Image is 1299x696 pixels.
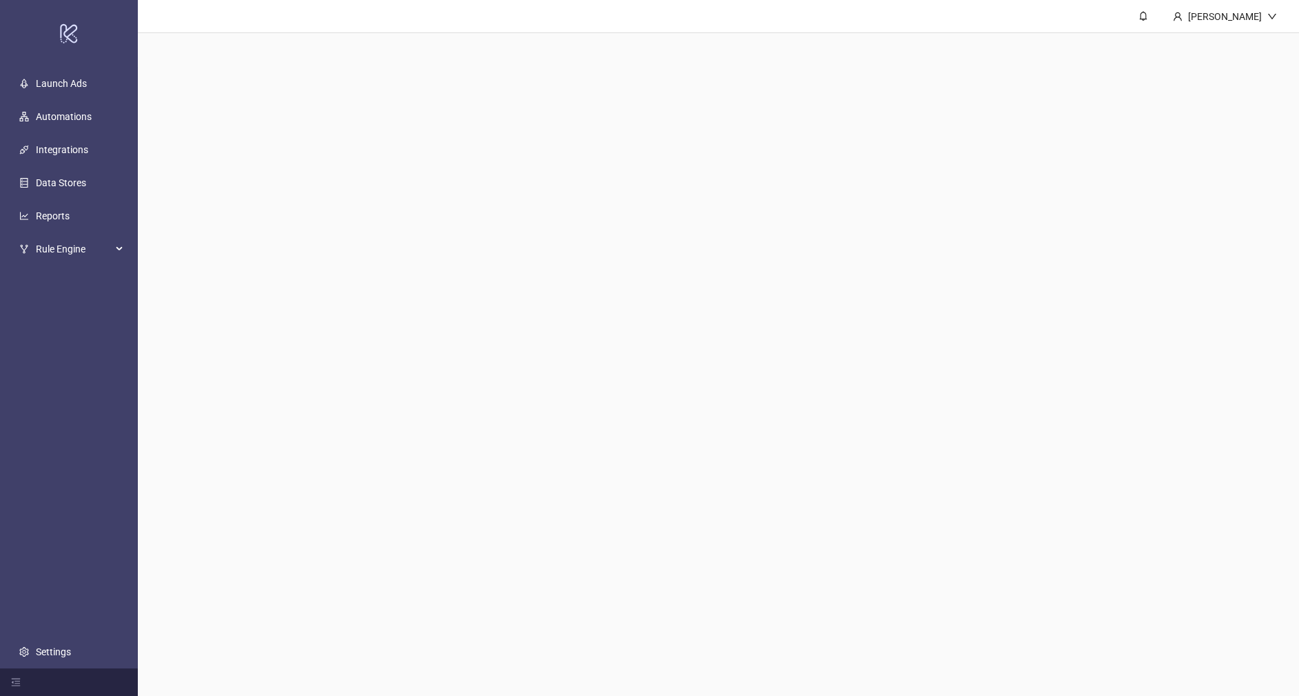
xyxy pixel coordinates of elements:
span: bell [1138,11,1148,21]
a: Reports [36,210,70,221]
span: user [1173,12,1183,21]
a: Integrations [36,144,88,155]
span: fork [19,244,29,254]
a: Settings [36,646,71,657]
a: Automations [36,111,92,122]
a: Launch Ads [36,78,87,89]
span: menu-fold [11,677,21,687]
span: Rule Engine [36,235,112,263]
a: Data Stores [36,177,86,188]
span: down [1267,12,1277,21]
div: [PERSON_NAME] [1183,9,1267,24]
